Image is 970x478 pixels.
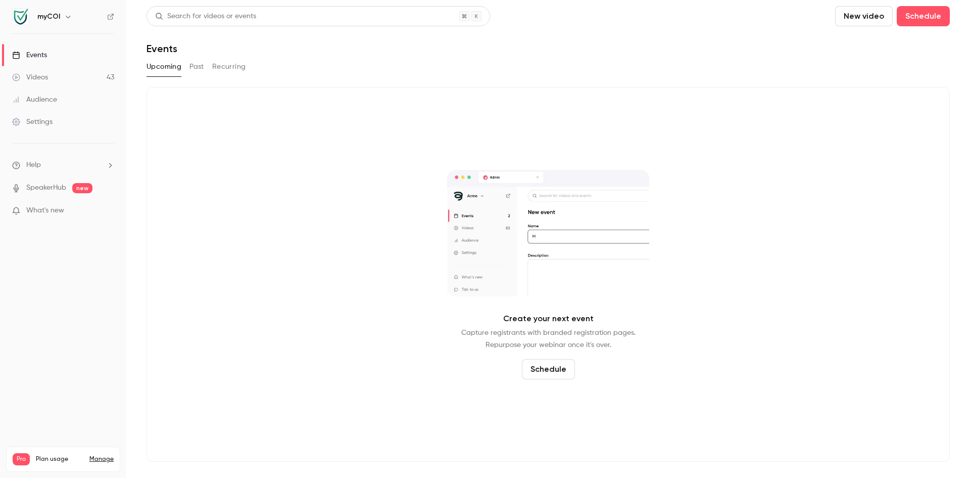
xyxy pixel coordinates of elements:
div: Settings [12,117,53,127]
span: Plan usage [36,455,83,463]
span: new [72,183,92,193]
iframe: Noticeable Trigger [102,206,114,215]
a: SpeakerHub [26,183,66,193]
div: Search for videos or events [155,11,256,22]
div: Events [12,50,47,60]
button: Upcoming [147,59,181,75]
button: Schedule [522,359,575,379]
button: Past [189,59,204,75]
button: New video [835,6,893,26]
p: Create your next event [503,313,594,325]
a: Manage [89,455,114,463]
img: myCOI [13,9,29,25]
li: help-dropdown-opener [12,160,114,170]
button: Recurring [212,59,246,75]
span: Pro [13,453,30,465]
span: What's new [26,205,64,216]
div: Audience [12,95,57,105]
button: Schedule [897,6,950,26]
h6: myCOI [37,12,60,22]
p: Capture registrants with branded registration pages. Repurpose your webinar once it's over. [461,327,636,351]
div: Videos [12,72,48,82]
h1: Events [147,42,177,55]
span: Help [26,160,41,170]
